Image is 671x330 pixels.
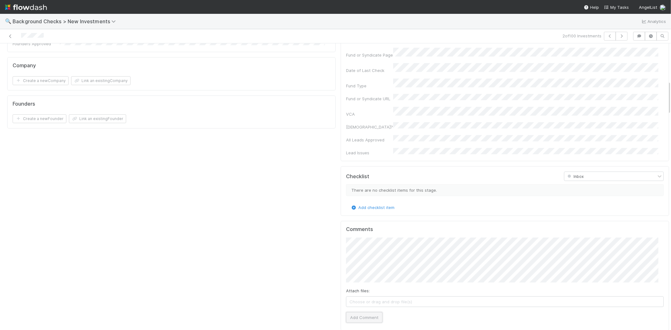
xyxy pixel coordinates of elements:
div: Help [584,4,599,10]
a: Add checklist item [351,205,394,210]
div: Fund Type [346,83,393,89]
img: avatar_5106bb14-94e9-4897-80de-6ae81081f36d.png [660,4,666,11]
div: Date of Last Check [346,67,393,74]
div: There are no checklist items for this stage. [346,184,664,196]
a: Analytics [641,18,666,25]
span: AngelList [639,5,657,10]
div: [DEMOGRAPHIC_DATA]? [346,124,393,130]
h5: Company [13,63,36,69]
div: Fund or Syndicate Page [346,52,393,58]
span: Inbox [566,174,584,179]
button: Create a newFounder [13,114,66,123]
button: Link an existingFounder [69,114,126,123]
button: Link an existingCompany [71,76,131,85]
h5: Checklist [346,173,369,180]
div: Founders Approved [13,41,60,47]
span: 🔍 [5,19,11,24]
span: Background Checks > New Investments [13,18,119,25]
button: Add Comment [346,312,383,323]
div: VCA [346,111,393,117]
label: Attach files: [346,288,370,294]
a: My Tasks [604,4,629,10]
span: My Tasks [604,5,629,10]
span: 2 of 100 Investments [562,33,601,39]
h5: Comments [346,226,664,233]
h5: Founders [13,101,35,107]
div: All Leads Approved [346,137,393,143]
button: Create a newCompany [13,76,69,85]
img: logo-inverted-e16ddd16eac7371096b0.svg [5,2,47,13]
div: Lead Issues [346,150,393,156]
div: Fund or Syndicate URL [346,96,393,102]
span: Choose or drag and drop file(s) [346,297,663,307]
